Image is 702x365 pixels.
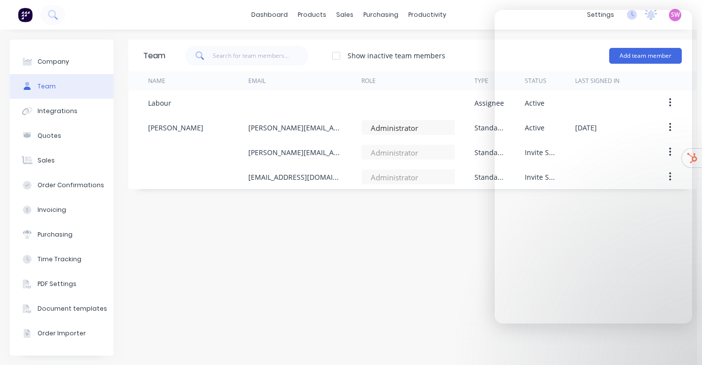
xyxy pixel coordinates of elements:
[148,122,203,133] div: [PERSON_NAME]
[18,7,33,22] img: Factory
[331,7,358,22] div: sales
[10,99,114,123] button: Integrations
[38,230,73,239] div: Purchasing
[248,147,342,158] div: [PERSON_NAME][EMAIL_ADDRESS][DOMAIN_NAME]
[668,331,692,355] iframe: Intercom live chat
[358,7,403,22] div: purchasing
[10,198,114,222] button: Invoicing
[143,50,165,62] div: Team
[474,147,505,158] div: Standard
[474,77,488,85] div: Type
[10,321,114,346] button: Order Importer
[403,7,451,22] div: productivity
[10,272,114,296] button: PDF Settings
[38,280,77,288] div: PDF Settings
[38,205,66,214] div: Invoicing
[38,82,56,91] div: Team
[38,255,81,264] div: Time Tracking
[10,49,114,74] button: Company
[213,46,309,66] input: Search for team members...
[582,7,619,22] div: settings
[10,296,114,321] button: Document templates
[474,122,505,133] div: Standard
[148,77,165,85] div: Name
[10,222,114,247] button: Purchasing
[38,107,78,116] div: Integrations
[246,7,293,22] a: dashboard
[248,122,342,133] div: [PERSON_NAME][EMAIL_ADDRESS][DOMAIN_NAME]
[474,98,504,108] div: Assignee
[248,172,342,182] div: [EMAIL_ADDRESS][DOMAIN_NAME]
[38,181,104,190] div: Order Confirmations
[10,74,114,99] button: Team
[248,77,266,85] div: Email
[38,329,86,338] div: Order Importer
[474,172,505,182] div: Standard
[348,50,445,61] div: Show inactive team members
[495,10,692,324] iframe: Intercom live chat
[10,247,114,272] button: Time Tracking
[38,57,69,66] div: Company
[38,156,55,165] div: Sales
[38,304,107,313] div: Document templates
[361,77,376,85] div: Role
[38,131,61,140] div: Quotes
[10,173,114,198] button: Order Confirmations
[10,123,114,148] button: Quotes
[293,7,331,22] div: products
[148,98,171,108] div: Labour
[10,148,114,173] button: Sales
